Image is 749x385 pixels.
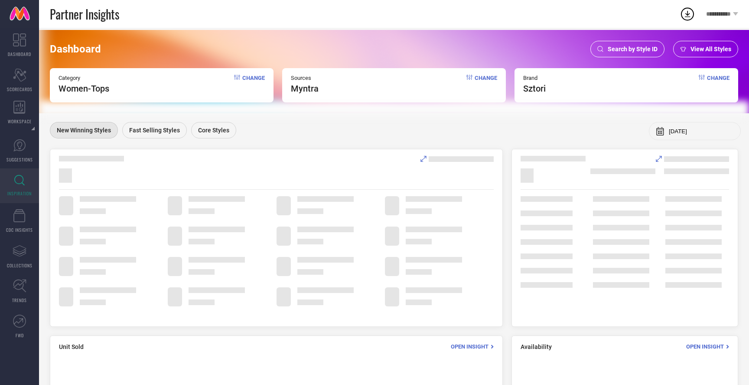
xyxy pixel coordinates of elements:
div: Analyse [656,156,729,162]
span: CDC INSIGHTS [6,227,33,233]
div: Open Insight [451,342,494,351]
span: Partner Insights [50,5,119,23]
span: Change [475,75,497,94]
span: myntra [291,83,319,94]
span: Sources [291,75,319,81]
span: New Winning Styles [57,127,111,134]
span: Open Insight [686,343,724,350]
div: Open Insight [686,342,729,351]
span: Availability [521,343,552,350]
span: Category [59,75,109,81]
span: View All Styles [690,46,731,53]
span: DASHBOARD [8,51,31,57]
span: WORKSPACE [8,118,32,125]
span: Core Styles [198,127,229,134]
span: sztori [523,83,546,94]
span: Change [242,75,265,94]
span: Unit Sold [59,343,84,350]
span: Fast Selling Styles [129,127,180,134]
span: Dashboard [50,43,101,55]
span: INSPIRATION [7,190,32,197]
span: Women-Tops [59,83,109,94]
span: FWD [16,332,24,339]
div: Analyse [420,156,494,162]
span: Open Insight [451,343,488,350]
span: Change [707,75,729,94]
span: Search by Style ID [608,46,658,53]
span: COLLECTIONS [7,262,33,269]
div: Open download list [680,6,695,22]
span: TRENDS [12,297,27,303]
span: SCORECARDS [7,86,33,92]
input: Select month [669,128,734,135]
span: SUGGESTIONS [7,156,33,163]
span: Brand [523,75,546,81]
